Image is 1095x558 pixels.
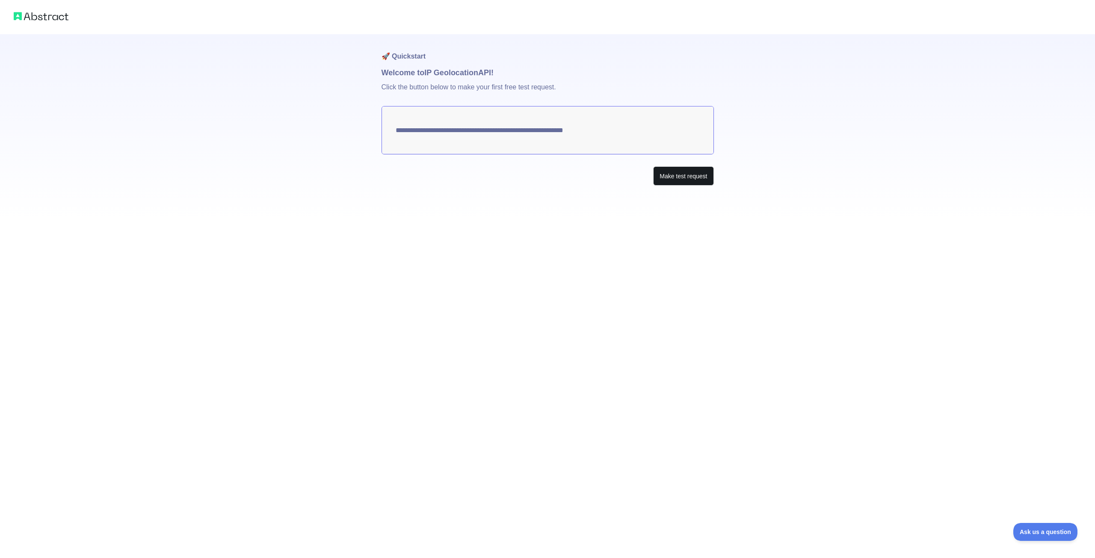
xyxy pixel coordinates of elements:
[382,67,714,79] h1: Welcome to IP Geolocation API!
[653,166,713,186] button: Make test request
[14,10,68,22] img: Abstract logo
[1013,523,1078,541] iframe: Toggle Customer Support
[382,79,714,106] p: Click the button below to make your first free test request.
[382,34,714,67] h1: 🚀 Quickstart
